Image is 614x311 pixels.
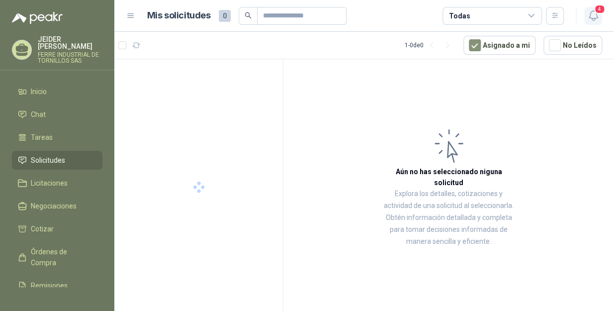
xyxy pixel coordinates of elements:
[31,246,93,268] span: Órdenes de Compra
[219,10,231,22] span: 0
[383,188,515,248] p: Explora los detalles, cotizaciones y actividad de una solicitud al seleccionarla. Obtén informaci...
[245,12,252,19] span: search
[12,82,102,101] a: Inicio
[31,132,53,143] span: Tareas
[405,37,455,53] div: 1 - 0 de 0
[543,36,602,55] button: No Leídos
[31,155,65,166] span: Solicitudes
[12,174,102,193] a: Licitaciones
[31,178,68,189] span: Licitaciones
[463,36,535,55] button: Asignado a mi
[31,201,77,211] span: Negociaciones
[38,36,102,50] p: JEIDER [PERSON_NAME]
[12,105,102,124] a: Chat
[31,109,46,120] span: Chat
[31,86,47,97] span: Inicio
[594,4,605,14] span: 4
[12,128,102,147] a: Tareas
[147,8,211,23] h1: Mis solicitudes
[12,197,102,215] a: Negociaciones
[383,166,515,188] h3: Aún no has seleccionado niguna solicitud
[12,151,102,170] a: Solicitudes
[31,223,54,234] span: Cotizar
[31,280,68,291] span: Remisiones
[12,12,63,24] img: Logo peakr
[12,219,102,238] a: Cotizar
[449,10,470,21] div: Todas
[12,276,102,295] a: Remisiones
[38,52,102,64] p: FERRE INDUSTRIAL DE TORNILLOS SAS
[584,7,602,25] button: 4
[12,242,102,272] a: Órdenes de Compra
